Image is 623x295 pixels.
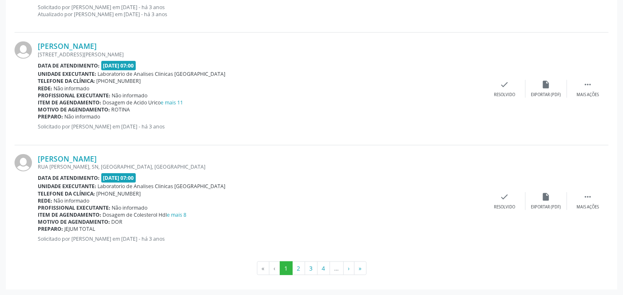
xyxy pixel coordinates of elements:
ul: Pagination [15,261,608,276]
button: Go to last page [354,261,366,276]
span: [DATE] 07:00 [101,173,136,183]
b: Telefone da clínica: [38,77,95,85]
b: Motivo de agendamento: [38,218,110,225]
button: Go to page 2 [292,261,305,276]
div: Resolvido [494,92,515,98]
div: Resolvido [494,204,515,210]
img: img [15,41,32,59]
b: Motivo de agendamento: [38,106,110,113]
i: insert_drive_file [542,80,551,89]
b: Item de agendamento: [38,99,101,106]
b: Preparo: [38,113,63,120]
img: img [15,154,32,172]
b: Profissional executante: [38,204,110,211]
span: [PHONE_NUMBER] [97,77,141,85]
span: JEJUM TOTAL [65,225,95,232]
i:  [583,80,592,89]
span: ROTINA [112,106,130,113]
i: insert_drive_file [542,192,551,201]
div: Exportar (PDF) [531,92,561,98]
a: e mais 8 [167,211,187,218]
a: e mais 11 [161,99,183,106]
b: Rede: [38,197,52,204]
i: check [500,80,509,89]
div: Exportar (PDF) [531,204,561,210]
b: Data de atendimento: [38,174,100,181]
span: Laboratorio de Analises Clinicas [GEOGRAPHIC_DATA] [98,183,226,190]
div: Mais ações [577,204,599,210]
span: Não informado [112,204,148,211]
i:  [583,192,592,201]
span: Dosagem de Colesterol Hdl [103,211,187,218]
span: Laboratorio de Analises Clinicas [GEOGRAPHIC_DATA] [98,70,226,77]
button: Go to next page [343,261,354,276]
span: Dosagem de Acido Urico [103,99,183,106]
b: Profissional executante: [38,92,110,99]
span: DOR [112,218,123,225]
i: check [500,192,509,201]
b: Unidade executante: [38,183,96,190]
span: Não informado [65,113,100,120]
div: Mais ações [577,92,599,98]
button: Go to page 3 [305,261,318,276]
b: Preparo: [38,225,63,232]
b: Item de agendamento: [38,211,101,218]
span: [PHONE_NUMBER] [97,190,141,197]
button: Go to page 4 [317,261,330,276]
p: Solicitado por [PERSON_NAME] em [DATE] - há 3 anos [38,123,484,130]
p: Solicitado por [PERSON_NAME] em [DATE] - há 3 anos Atualizado por [PERSON_NAME] em [DATE] - há 3 ... [38,4,484,18]
span: Não informado [112,92,148,99]
span: Não informado [54,85,90,92]
span: [DATE] 07:00 [101,61,136,70]
b: Telefone da clínica: [38,190,95,197]
div: [STREET_ADDRESS][PERSON_NAME] [38,51,484,58]
div: RUA [PERSON_NAME], SN, [GEOGRAPHIC_DATA], [GEOGRAPHIC_DATA] [38,163,484,170]
a: [PERSON_NAME] [38,41,97,51]
a: [PERSON_NAME] [38,154,97,163]
button: Go to page 1 [280,261,293,276]
b: Rede: [38,85,52,92]
b: Unidade executante: [38,70,96,77]
b: Data de atendimento: [38,62,100,69]
p: Solicitado por [PERSON_NAME] em [DATE] - há 3 anos [38,235,484,242]
span: Não informado [54,197,90,204]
